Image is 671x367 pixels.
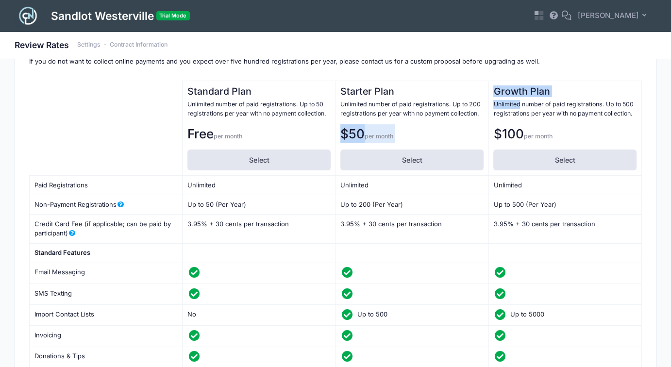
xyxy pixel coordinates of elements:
[523,133,552,140] span: per month
[15,2,41,29] img: Logo
[30,195,183,215] td: Non-Payment Registrations
[15,40,168,50] h1: Review Rates
[340,124,484,143] p: $50
[214,133,242,140] span: per month
[488,215,641,244] td: 3.95% + 30 cents per transaction
[493,124,637,143] p: $100
[357,310,387,319] span: Up to 500
[77,41,101,49] a: Settings
[30,326,183,347] td: Invoicing
[488,176,641,195] td: Unlimited
[187,100,331,118] p: Unlimited number of paid registrations. Up to 50 registrations per year with no payment collection.
[110,41,168,49] a: Contract Information
[340,150,484,170] label: Select
[510,310,544,319] span: Up to 5000
[187,86,331,97] h2: Standard Plan
[29,48,642,74] p: Please select one of the available plans. If you are a non-profit or if you expect over one thous...
[30,284,183,304] td: SMS Texting
[183,215,335,244] td: 3.95% + 30 cents per transaction
[578,10,639,21] span: [PERSON_NAME]
[156,11,190,20] span: Trial Mode
[335,215,488,244] td: 3.95% + 30 cents per transaction
[187,150,331,170] label: Select
[187,310,331,319] div: No
[365,133,393,140] span: per month
[183,195,335,215] td: Up to 50 (Per Year)
[187,124,331,143] p: Free
[30,176,183,195] td: Paid Registrations
[30,305,183,326] td: Import Contact Lists
[571,5,656,27] button: [PERSON_NAME]
[340,100,484,118] p: Unlimited number of paid registrations. Up to 200 registrations per year with no payment collection.
[30,215,183,244] td: Credit Card Fee (if applicable; can be paid by participant)
[51,2,190,29] h1: Sandlot Westerville
[340,86,484,97] h2: Starter Plan
[493,86,637,97] h2: Growth Plan
[34,249,90,256] strong: Standard Features
[183,176,335,195] td: Unlimited
[335,195,488,215] td: Up to 200 (Per Year)
[493,100,637,118] p: Unlimited number of paid registrations. Up to 500 registrations per year with no payment collection.
[493,150,637,170] label: Select
[488,195,641,215] td: Up to 500 (Per Year)
[30,263,183,284] td: Email Messaging
[335,176,488,195] td: Unlimited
